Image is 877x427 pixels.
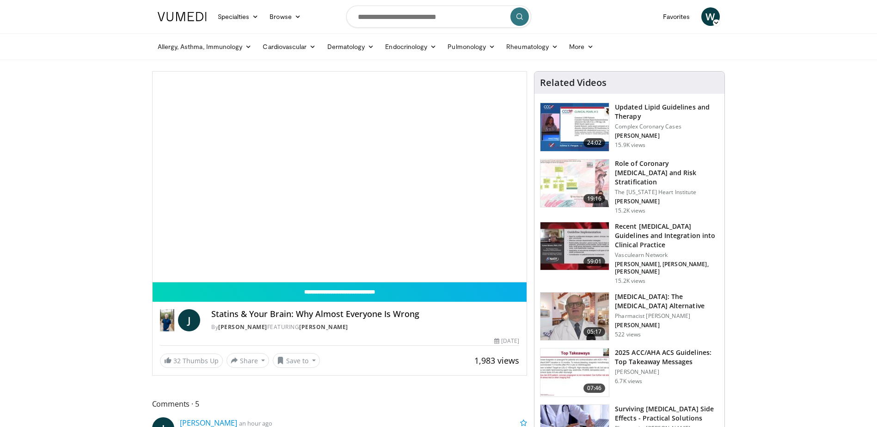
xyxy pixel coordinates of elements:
[442,37,501,56] a: Pulmonology
[540,103,719,152] a: 24:02 Updated Lipid Guidelines and Therapy Complex Coronary Cases [PERSON_NAME] 15.9K views
[615,103,719,121] h3: Updated Lipid Guidelines and Therapy
[540,103,609,151] img: 77f671eb-9394-4acc-bc78-a9f077f94e00.150x105_q85_crop-smart_upscale.jpg
[211,309,519,319] h4: Statins & Your Brain: Why Almost Everyone Is Wrong
[615,312,719,320] p: Pharmacist [PERSON_NAME]
[257,37,321,56] a: Cardiovascular
[615,378,642,385] p: 6.7K views
[615,368,719,376] p: [PERSON_NAME]
[615,261,719,275] p: [PERSON_NAME], [PERSON_NAME], [PERSON_NAME]
[322,37,380,56] a: Dermatology
[615,198,719,205] p: [PERSON_NAME]
[615,132,719,140] p: [PERSON_NAME]
[540,222,609,270] img: 87825f19-cf4c-4b91-bba1-ce218758c6bb.150x105_q85_crop-smart_upscale.jpg
[474,355,519,366] span: 1,983 views
[212,7,264,26] a: Specialties
[615,159,719,187] h3: Role of Coronary [MEDICAL_DATA] and Risk Stratification
[380,37,442,56] a: Endocrinology
[540,159,719,214] a: 19:16 Role of Coronary [MEDICAL_DATA] and Risk Stratification The [US_STATE] Heart Institute [PER...
[273,353,320,368] button: Save to
[615,207,645,214] p: 15.2K views
[152,398,527,410] span: Comments 5
[583,327,606,336] span: 05:17
[160,309,175,331] img: Dr. Jordan Rennicke
[152,37,258,56] a: Allergy, Asthma, Immunology
[583,384,606,393] span: 07:46
[501,37,564,56] a: Rheumatology
[583,138,606,147] span: 24:02
[615,322,719,329] p: [PERSON_NAME]
[218,323,267,331] a: [PERSON_NAME]
[615,348,719,366] h3: 2025 ACC/AHA ACS Guidelines: Top Takeaway Messages
[540,293,609,341] img: ce9609b9-a9bf-4b08-84dd-8eeb8ab29fc6.150x105_q85_crop-smart_upscale.jpg
[615,189,719,196] p: The [US_STATE] Heart Institute
[264,7,307,26] a: Browse
[615,331,641,338] p: 522 views
[160,354,223,368] a: 32 Thumbs Up
[540,159,609,207] img: 1efa8c99-7b8a-4ab5-a569-1c219ae7bd2c.150x105_q85_crop-smart_upscale.jpg
[178,309,200,331] a: J
[346,6,531,28] input: Search topics, interventions
[540,348,609,396] img: 369ac253-1227-4c00-b4e1-6e957fd240a8.150x105_q85_crop-smart_upscale.jpg
[615,404,719,423] h3: Surviving [MEDICAL_DATA] Side Effects - Practical Solutions
[299,323,348,331] a: [PERSON_NAME]
[173,356,181,365] span: 32
[615,292,719,311] h3: [MEDICAL_DATA]: The [MEDICAL_DATA] Alternative
[564,37,599,56] a: More
[227,353,270,368] button: Share
[615,123,719,130] p: Complex Coronary Cases
[540,222,719,285] a: 59:01 Recent [MEDICAL_DATA] Guidelines and Integration into Clinical Practice Vasculearn Network ...
[615,251,719,259] p: Vasculearn Network
[615,222,719,250] h3: Recent [MEDICAL_DATA] Guidelines and Integration into Clinical Practice
[615,141,645,149] p: 15.9K views
[583,194,606,203] span: 19:16
[158,12,207,21] img: VuMedi Logo
[657,7,696,26] a: Favorites
[540,77,607,88] h4: Related Videos
[494,337,519,345] div: [DATE]
[540,348,719,397] a: 07:46 2025 ACC/AHA ACS Guidelines: Top Takeaway Messages [PERSON_NAME] 6.7K views
[701,7,720,26] a: W
[211,323,519,331] div: By FEATURING
[583,257,606,266] span: 59:01
[153,72,527,282] video-js: Video Player
[540,292,719,341] a: 05:17 [MEDICAL_DATA]: The [MEDICAL_DATA] Alternative Pharmacist [PERSON_NAME] [PERSON_NAME] 522 v...
[615,277,645,285] p: 15.2K views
